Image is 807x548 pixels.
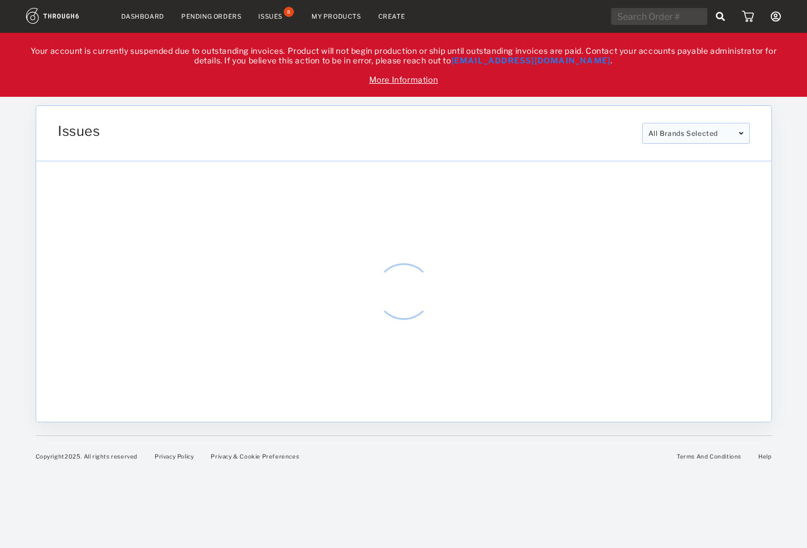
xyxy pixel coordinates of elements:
span: Issues [58,123,100,139]
a: [EMAIL_ADDRESS][DOMAIN_NAME] [451,55,611,65]
a: My Products [311,12,361,20]
a: Create [378,12,405,20]
img: icon_cart.dab5cea1.svg [742,11,754,22]
input: Search Order # [611,8,707,25]
div: All Brands Selected [642,123,749,144]
a: Privacy & Cookie Preferences [211,453,299,460]
span: Copyright 2025 . All rights reserved [36,453,138,460]
a: Issues8 [258,11,294,22]
a: Terms And Conditions [677,453,741,460]
div: 8 [284,7,294,17]
u: More Information [369,75,438,84]
a: Help [758,453,771,460]
div: Issues [258,12,283,20]
a: Pending Orders [181,12,241,20]
a: Privacy Policy [155,453,194,460]
span: Your account is currently suspended due to outstanding invoices. Product will not begin productio... [31,46,777,84]
a: Dashboard [121,12,164,20]
img: logo.1c10ca64.svg [26,8,104,24]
